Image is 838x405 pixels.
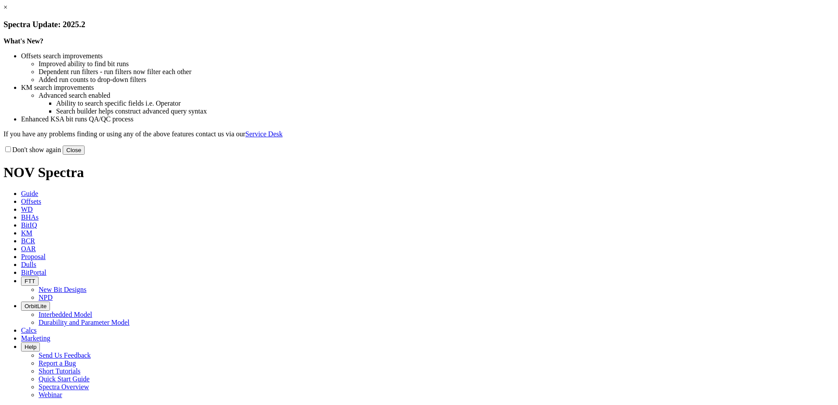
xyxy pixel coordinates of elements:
input: Don't show again [5,146,11,152]
span: BHAs [21,213,39,221]
li: Ability to search specific fields i.e. Operator [56,99,834,107]
li: KM search improvements [21,84,834,92]
span: BitIQ [21,221,37,229]
a: NPD [39,294,53,301]
li: Search builder helps construct advanced query syntax [56,107,834,115]
a: Short Tutorials [39,367,81,375]
span: FTT [25,278,35,284]
span: KM [21,229,32,237]
h1: NOV Spectra [4,164,834,181]
a: Quick Start Guide [39,375,89,383]
a: Service Desk [245,130,283,138]
p: If you have any problems finding or using any of the above features contact us via our [4,130,834,138]
a: Interbedded Model [39,311,92,318]
a: New Bit Designs [39,286,86,293]
span: Guide [21,190,38,197]
a: Report a Bug [39,359,76,367]
button: Close [63,146,85,155]
li: Enhanced KSA bit runs QA/QC process [21,115,834,123]
span: Marketing [21,334,50,342]
span: BitPortal [21,269,46,276]
a: Webinar [39,391,62,398]
label: Don't show again [4,146,61,153]
span: Offsets [21,198,41,205]
a: Spectra Overview [39,383,89,391]
a: Send Us Feedback [39,352,91,359]
li: Added run counts to drop-down filters [39,76,834,84]
h3: Spectra Update: 2025.2 [4,20,834,29]
span: OAR [21,245,36,252]
li: Advanced search enabled [39,92,834,99]
span: Calcs [21,327,37,334]
span: WD [21,206,33,213]
span: BCR [21,237,35,245]
span: Help [25,344,36,350]
strong: What's New? [4,37,43,45]
li: Improved ability to find bit runs [39,60,834,68]
a: × [4,4,7,11]
span: Proposal [21,253,46,260]
span: OrbitLite [25,303,46,309]
span: Dulls [21,261,36,268]
li: Dependent run filters - run filters now filter each other [39,68,834,76]
li: Offsets search improvements [21,52,834,60]
a: Durability and Parameter Model [39,319,130,326]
